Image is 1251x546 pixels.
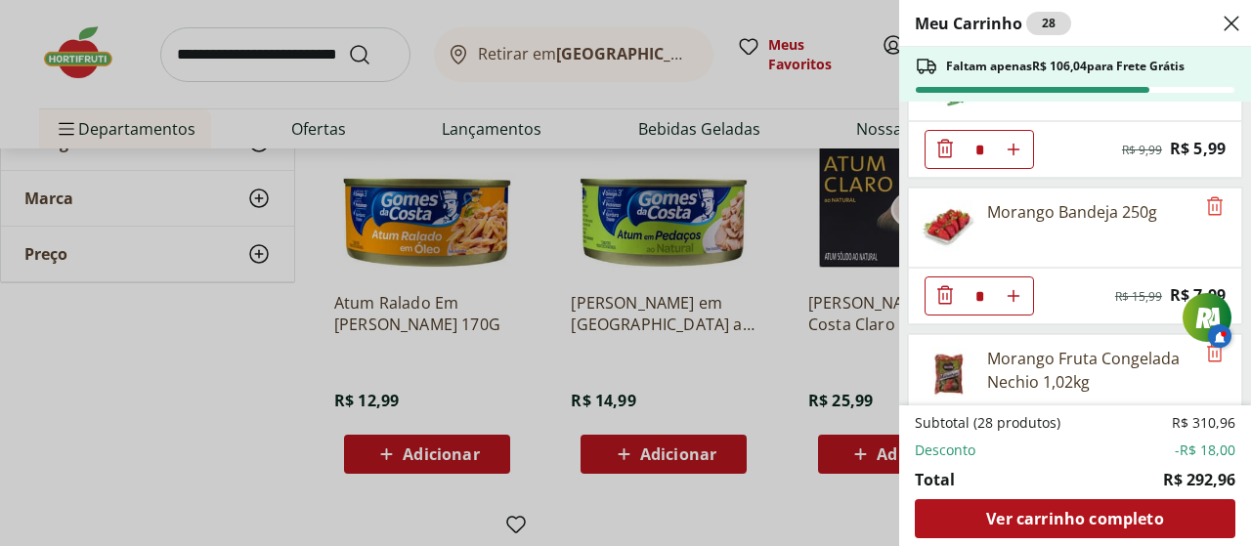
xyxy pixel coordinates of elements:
[1172,413,1235,433] span: R$ 310,96
[915,441,975,460] span: Desconto
[926,130,965,169] button: Diminuir Quantidade
[1175,441,1235,460] span: -R$ 18,00
[987,200,1157,224] div: Morango Bandeja 250g
[915,468,955,491] span: Total
[986,511,1163,526] span: Ver carrinho completo
[946,59,1185,74] span: Faltam apenas R$ 106,04 para Frete Grátis
[965,277,994,315] input: Quantidade Atual
[1163,468,1235,491] span: R$ 292,96
[1203,342,1227,365] button: Remove
[915,413,1060,433] span: Subtotal (28 produtos)
[921,200,975,255] img: Morango Bandeja 250g
[1115,289,1162,305] span: R$ 15,99
[1170,136,1226,162] span: R$ 5,99
[915,499,1235,538] a: Ver carrinho completo
[1122,143,1162,158] span: R$ 9,99
[1026,12,1071,35] div: 28
[926,276,965,315] button: Diminuir Quantidade
[994,130,1033,169] button: Aumentar Quantidade
[965,131,994,168] input: Quantidade Atual
[1170,282,1226,309] span: R$ 7,99
[1203,195,1227,219] button: Remove
[987,347,1194,394] div: Morango Fruta Congelada Nechio 1,02kg
[921,347,975,401] img: Morango Fruta Congelada Nechio 1,02kg
[994,276,1033,315] button: Aumentar Quantidade
[915,12,1071,35] h2: Meu Carrinho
